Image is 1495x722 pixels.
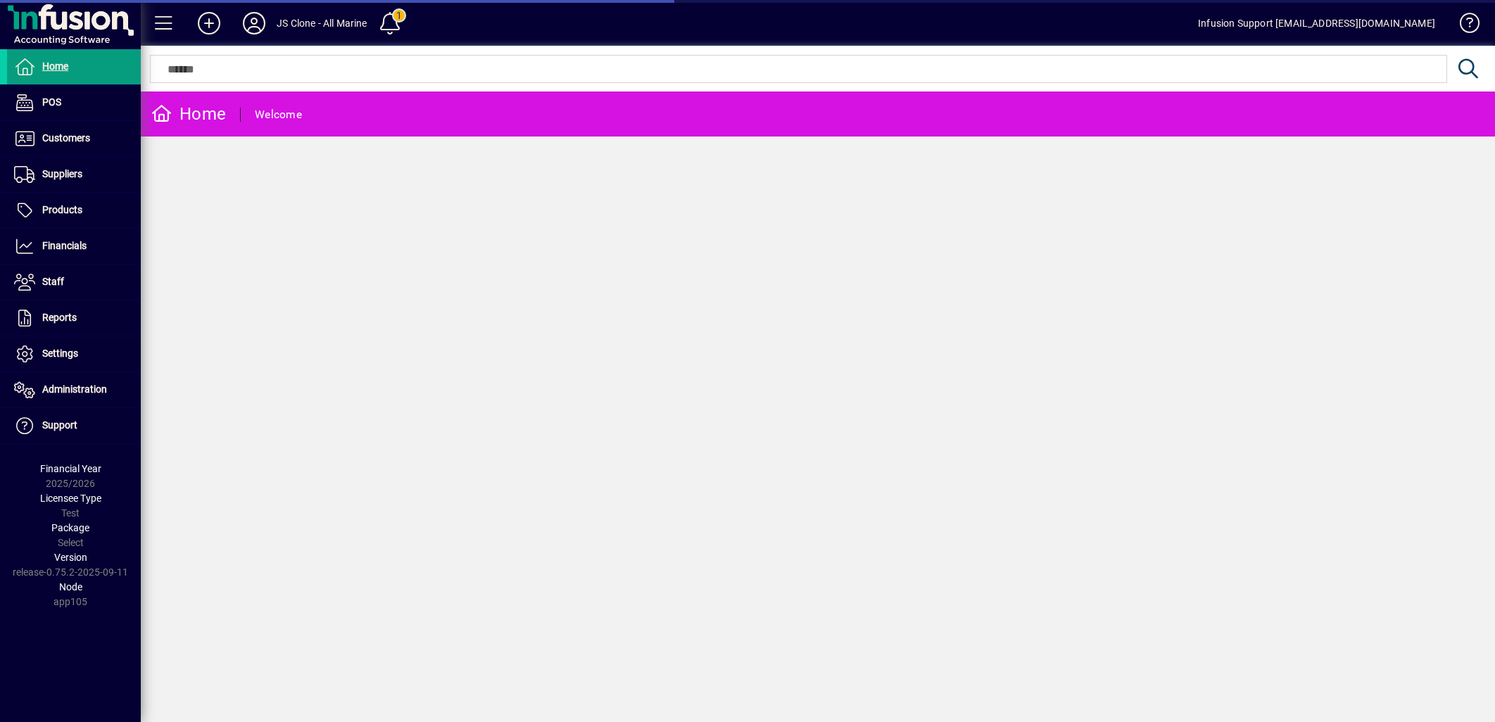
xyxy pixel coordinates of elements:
[151,103,226,125] div: Home
[42,168,82,179] span: Suppliers
[1449,3,1477,49] a: Knowledge Base
[7,372,141,407] a: Administration
[42,384,107,395] span: Administration
[7,229,141,264] a: Financials
[40,463,101,474] span: Financial Year
[54,552,87,563] span: Version
[187,11,232,36] button: Add
[7,265,141,300] a: Staff
[42,132,90,144] span: Customers
[7,157,141,192] a: Suppliers
[255,103,302,126] div: Welcome
[42,276,64,287] span: Staff
[232,11,277,36] button: Profile
[7,85,141,120] a: POS
[42,240,87,251] span: Financials
[42,61,68,72] span: Home
[51,522,89,533] span: Package
[7,121,141,156] a: Customers
[1198,12,1435,34] div: Infusion Support [EMAIL_ADDRESS][DOMAIN_NAME]
[277,12,367,34] div: JS Clone - All Marine
[42,419,77,431] span: Support
[7,193,141,228] a: Products
[42,96,61,108] span: POS
[7,300,141,336] a: Reports
[42,312,77,323] span: Reports
[42,204,82,215] span: Products
[59,581,82,593] span: Node
[7,408,141,443] a: Support
[42,348,78,359] span: Settings
[7,336,141,372] a: Settings
[40,493,101,504] span: Licensee Type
